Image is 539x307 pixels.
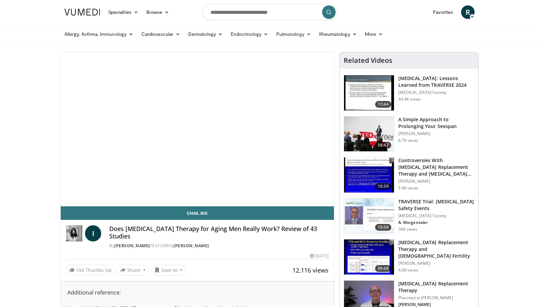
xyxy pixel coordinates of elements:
[64,9,100,16] img: VuMedi Logo
[109,243,329,249] div: By FEATURING
[310,253,328,259] div: [DATE]
[375,224,391,231] span: 19:39
[398,179,474,184] p: [PERSON_NAME]
[398,198,474,212] h3: TRAVERSE Trial: [MEDICAL_DATA] Safety Events
[398,227,417,232] p: 368 views
[398,213,474,219] p: [MEDICAL_DATA] Society
[142,5,173,19] a: Browse
[104,5,142,19] a: Specialties
[398,116,474,130] h3: A Simple Approach to Prolonging Your Sexspan
[66,225,82,241] img: Dr. Iris Gorfinkel
[398,185,418,191] p: 5.9K views
[85,225,101,241] a: I
[66,265,115,275] a: 104 Thumbs Up
[202,4,337,20] input: Search topics, interventions
[344,56,392,65] h4: Related Videos
[398,90,474,95] p: [MEDICAL_DATA] Society
[375,183,391,190] span: 10:39
[461,5,475,19] a: R
[344,198,474,234] a: 19:39 TRAVERSE Trial: [MEDICAL_DATA] Safety Events [MEDICAL_DATA] Society A. Morgentaler 368 views
[361,27,387,41] a: More
[398,75,474,88] h3: [MEDICAL_DATA]: Lessons Learned from TRAVERSE 2024
[344,239,474,275] a: 09:48 [MEDICAL_DATA] Replacement Therapy and [DEMOGRAPHIC_DATA] Fertility [PERSON_NAME] 4.0K views
[76,267,84,273] span: 104
[137,27,184,41] a: Cardiovascular
[398,157,474,177] h3: Controversies With [MEDICAL_DATA] Replacement Therapy and [MEDICAL_DATA] Can…
[151,265,186,276] button: Save to
[61,206,334,220] a: Email Iris
[114,243,150,249] a: [PERSON_NAME]
[184,27,227,41] a: Dermatology
[375,265,391,272] span: 09:48
[344,157,474,193] a: 10:39 Controversies With [MEDICAL_DATA] Replacement Therapy and [MEDICAL_DATA] Can… [PERSON_NAME]...
[344,116,474,152] a: 08:47 A Simple Approach to Prolonging Your Sexspan [PERSON_NAME] 6.7K views
[344,157,394,193] img: 418933e4-fe1c-4c2e-be56-3ce3ec8efa3b.150x105_q85_crop-smart_upscale.jpg
[398,239,474,259] h3: [MEDICAL_DATA] Replacement Therapy and [DEMOGRAPHIC_DATA] Fertility
[398,267,418,273] p: 4.0K views
[315,27,361,41] a: Rheumatology
[292,266,329,274] span: 12,116 views
[117,265,149,276] button: Share
[344,75,394,110] img: 1317c62a-2f0d-4360-bee0-b1bff80fed3c.150x105_q85_crop-smart_upscale.jpg
[344,75,474,111] a: 17:44 [MEDICAL_DATA]: Lessons Learned from TRAVERSE 2024 [MEDICAL_DATA] Society 44.4K views
[398,131,474,136] p: [PERSON_NAME]
[344,117,394,152] img: c4bd4661-e278-4c34-863c-57c104f39734.150x105_q85_crop-smart_upscale.jpg
[173,243,209,249] a: [PERSON_NAME]
[398,97,421,102] p: 44.4K views
[344,199,394,234] img: 9812f22f-d817-4923-ae6c-a42f6b8f1c21.png.150x105_q85_crop-smart_upscale.png
[398,138,418,143] p: 6.7K views
[398,220,474,225] p: A. Morgentaler
[109,225,329,240] h4: Does [MEDICAL_DATA] Therapy for Aging Men Really Work? Review of 43 Studies
[344,239,394,275] img: 58e29ddd-d015-4cd9-bf96-f28e303b730c.150x105_q85_crop-smart_upscale.jpg
[272,27,315,41] a: Pulmonology
[61,52,334,206] video-js: Video Player
[375,101,391,108] span: 17:44
[429,5,457,19] a: Favorites
[398,261,474,266] p: [PERSON_NAME]
[398,295,474,301] p: Pharmacist [PERSON_NAME]
[398,280,474,294] h3: [MEDICAL_DATA] Replacement Therapy
[227,27,272,41] a: Endocrinology
[60,27,137,41] a: Allergy, Asthma, Immunology
[375,142,391,149] span: 08:47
